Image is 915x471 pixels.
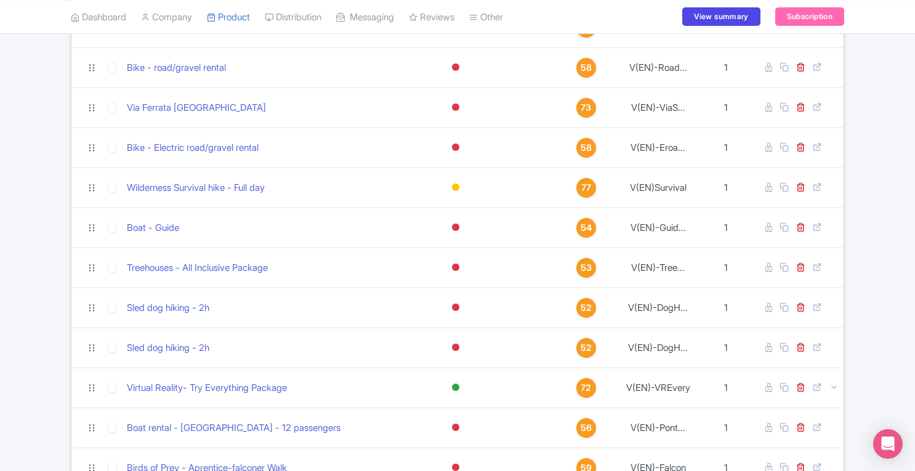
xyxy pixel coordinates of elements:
[581,381,591,395] span: 72
[724,142,728,153] span: 1
[449,219,462,236] div: Inactive
[562,338,610,358] a: 52
[615,328,701,368] td: V(EN)-DogH...
[724,182,728,193] span: 1
[724,62,728,73] span: 1
[562,58,610,78] a: 58
[127,221,179,235] a: Boat - Guide
[562,378,610,398] a: 72
[562,138,610,158] a: 58
[724,262,728,273] span: 1
[581,221,592,235] span: 54
[581,181,591,195] span: 77
[127,341,209,355] a: Sled dog hiking - 2h
[449,419,462,437] div: Inactive
[873,429,903,459] div: Open Intercom Messenger
[581,101,591,115] span: 73
[581,61,592,74] span: 58
[562,178,610,198] a: 77
[562,98,610,118] a: 73
[581,341,592,355] span: 52
[449,179,462,196] div: Building
[127,301,209,315] a: Sled dog hiking - 2h
[127,141,259,155] a: Bike - Electric road/gravel rental
[724,102,728,113] span: 1
[127,381,287,395] a: Virtual Reality- Try Everything Package
[562,418,610,438] a: 56
[449,299,462,316] div: Inactive
[449,339,462,356] div: Inactive
[127,61,226,75] a: Bike - road/gravel rental
[615,207,701,248] td: V(EN)-Guid...
[581,141,592,155] span: 58
[449,99,462,116] div: Inactive
[562,258,610,278] a: 53
[615,87,701,127] td: V(EN)-ViaS...
[775,7,844,26] a: Subscription
[127,181,265,195] a: Wilderness Survival hike - Full day
[449,259,462,276] div: Inactive
[581,261,592,275] span: 53
[562,298,610,318] a: 52
[615,368,701,408] td: V(EN)-VREvery
[724,302,728,313] span: 1
[127,261,268,275] a: Treehouses - All Inclusive Package
[127,421,341,435] a: Boat rental - [GEOGRAPHIC_DATA] - 12 passengers
[562,218,610,238] a: 54
[615,288,701,328] td: V(EN)-DogH...
[449,139,462,156] div: Inactive
[449,379,462,397] div: Active
[615,167,701,207] td: V(EN)Survival
[581,301,592,315] span: 52
[724,222,728,233] span: 1
[724,422,728,433] span: 1
[615,408,701,448] td: V(EN)-Pont...
[724,342,728,353] span: 1
[724,382,728,393] span: 1
[449,58,462,76] div: Inactive
[615,248,701,288] td: V(EN)-Tree...
[615,47,701,87] td: V(EN)-Road...
[615,127,701,167] td: V(EN)-Eroa...
[127,101,266,115] a: Via Ferrata [GEOGRAPHIC_DATA]
[581,421,592,435] span: 56
[682,7,760,26] a: View summary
